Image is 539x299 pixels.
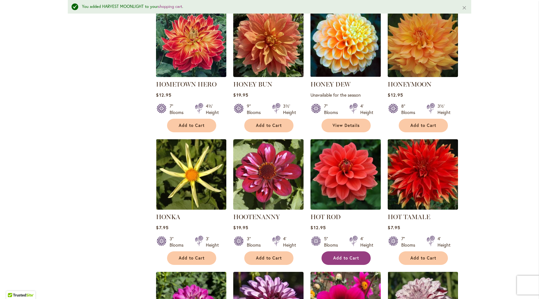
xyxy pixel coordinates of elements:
[322,251,371,265] button: Add to Cart
[310,139,381,210] img: HOT ROD
[324,103,342,116] div: 7" Blooms
[310,224,326,230] span: $12.95
[388,7,458,77] img: Honeymoon
[388,81,432,88] a: HONEYMOON
[388,205,458,211] a: Hot Tamale
[310,92,381,98] p: Unavailable for the season
[170,236,187,248] div: 3" Blooms
[247,236,264,248] div: 3" Blooms
[233,81,272,88] a: HONEY BUN
[399,251,448,265] button: Add to Cart
[310,213,341,221] a: HOT ROD
[438,103,450,116] div: 3½' Height
[167,251,216,265] button: Add to Cart
[388,224,400,230] span: $7.95
[156,81,217,88] a: HOMETOWN HERO
[158,4,182,9] a: shopping cart
[233,205,304,211] a: HOOTENANNY
[310,72,381,78] a: Honey Dew
[206,236,219,248] div: 3' Height
[388,139,458,210] img: Hot Tamale
[401,236,419,248] div: 7" Blooms
[233,139,304,210] img: HOOTENANNY
[233,72,304,78] a: Honey Bun
[156,7,226,77] img: HOMETOWN HERO
[388,213,430,221] a: HOT TAMALE
[233,7,304,77] img: Honey Bun
[333,123,360,128] span: View Details
[310,7,381,77] img: Honey Dew
[410,123,436,128] span: Add to Cart
[156,72,226,78] a: HOMETOWN HERO
[156,139,226,210] img: HONKA
[156,213,180,221] a: HONKA
[322,119,371,132] a: View Details
[360,236,373,248] div: 4' Height
[310,205,381,211] a: HOT ROD
[5,277,22,294] iframe: Launch Accessibility Center
[256,255,282,261] span: Add to Cart
[410,255,436,261] span: Add to Cart
[310,81,351,88] a: HONEY DEW
[156,224,168,230] span: $7.95
[247,103,264,116] div: 9" Blooms
[244,251,293,265] button: Add to Cart
[324,236,342,248] div: 5" Blooms
[167,119,216,132] button: Add to Cart
[256,123,282,128] span: Add to Cart
[179,123,205,128] span: Add to Cart
[399,119,448,132] button: Add to Cart
[244,119,293,132] button: Add to Cart
[401,103,419,116] div: 8" Blooms
[179,255,205,261] span: Add to Cart
[233,224,248,230] span: $19.95
[360,103,373,116] div: 4' Height
[156,92,171,98] span: $12.95
[170,103,187,116] div: 7" Blooms
[388,92,403,98] span: $12.95
[438,236,450,248] div: 4' Height
[82,4,452,10] div: You added HARVEST MOONLIGHT to your .
[233,213,280,221] a: HOOTENANNY
[333,255,359,261] span: Add to Cart
[206,103,219,116] div: 4½' Height
[156,205,226,211] a: HONKA
[233,92,248,98] span: $19.95
[283,236,296,248] div: 4' Height
[388,72,458,78] a: Honeymoon
[283,103,296,116] div: 3½' Height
